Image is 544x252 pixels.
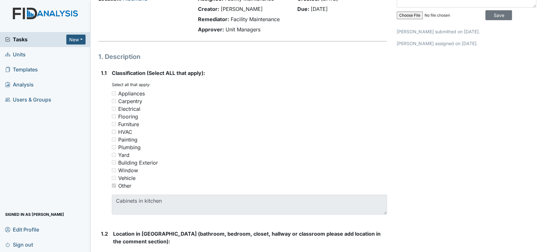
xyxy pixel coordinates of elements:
[5,95,51,105] span: Users & Groups
[118,159,158,167] div: Building Exterior
[112,82,151,87] small: Select all that apply:
[66,35,86,45] button: New
[118,151,129,159] div: Yard
[397,40,536,47] p: [PERSON_NAME] assigned on [DATE].
[112,107,116,111] input: Electrical
[118,143,141,151] div: Plumbing
[112,195,387,215] textarea: Cabinets in kitchen
[101,69,107,77] label: 1.1
[297,6,309,12] strong: Due:
[112,70,205,76] span: Classification (Select ALL that apply):
[112,168,116,172] input: Window
[198,26,224,33] strong: Approver:
[101,230,108,238] label: 1.2
[230,16,279,22] span: Facility Maintenance
[113,231,381,245] span: Location in [GEOGRAPHIC_DATA] (bathroom, bedroom, closet, hallway or classroom please add locatio...
[397,28,536,35] p: [PERSON_NAME] submitted on [DATE].
[198,16,229,22] strong: Remediator:
[112,183,116,188] input: Other
[98,52,387,61] h1: 1. Description
[5,36,66,43] a: Tasks
[118,136,137,143] div: Painting
[112,153,116,157] input: Yard
[118,174,136,182] div: Vehicle
[485,10,512,20] input: Save
[198,6,219,12] strong: Creator:
[118,120,139,128] div: Furniture
[112,122,116,126] input: Furniture
[5,209,64,219] span: Signed in as [PERSON_NAME]
[118,90,145,97] div: Appliances
[112,137,116,142] input: Painting
[225,26,260,33] span: Unit Managers
[5,224,39,234] span: Edit Profile
[5,240,33,249] span: Sign out
[112,130,116,134] input: HVAC
[118,105,140,113] div: Electrical
[112,114,116,118] input: Flooring
[112,91,116,95] input: Appliances
[118,182,131,190] div: Other
[5,65,38,75] span: Templates
[311,6,328,12] span: [DATE]
[112,145,116,149] input: Plumbing
[118,113,138,120] div: Flooring
[5,50,26,60] span: Units
[118,167,138,174] div: Window
[220,6,262,12] span: [PERSON_NAME]
[118,128,132,136] div: HVAC
[118,97,142,105] div: Carpentry
[112,176,116,180] input: Vehicle
[112,160,116,165] input: Building Exterior
[112,99,116,103] input: Carpentry
[5,80,34,90] span: Analysis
